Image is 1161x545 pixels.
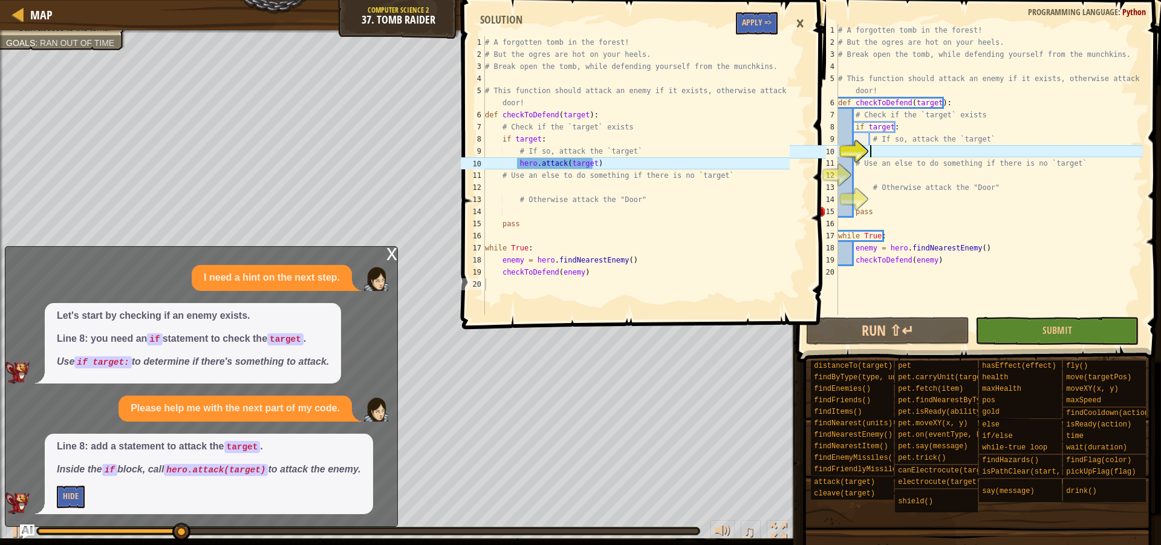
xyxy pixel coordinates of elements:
[364,267,388,291] img: Player
[982,443,1047,452] span: while-true loop
[1066,396,1101,405] span: maxSpeed
[982,385,1021,393] span: maxHealth
[461,266,485,278] div: 19
[982,420,1000,429] span: else
[24,7,53,23] a: Map
[898,442,968,451] span: pet.say(message)
[814,478,875,486] span: attack(target)
[982,468,1082,476] span: isPathClear(start, end)
[814,109,838,121] div: 7
[898,362,911,370] span: pet
[814,408,862,416] span: findItems()
[982,373,1008,382] span: health
[814,454,897,462] span: findEnemyMissiles()
[474,12,528,28] div: Solution
[814,181,838,194] div: 13
[1066,385,1118,393] span: moveXY(x, y)
[30,7,53,23] span: Map
[461,254,485,266] div: 18
[461,145,485,157] div: 9
[1066,456,1131,465] span: findFlag(color)
[898,466,994,475] span: canElectrocute(target)
[814,206,838,218] div: 15
[814,145,838,157] div: 10
[814,442,888,451] span: findNearestItem()
[461,278,485,290] div: 20
[386,247,397,259] div: x
[57,332,329,346] p: Line 8: you need an statement to check the .
[814,73,838,97] div: 5
[898,419,968,428] span: pet.moveXY(x, y)
[982,432,1012,440] span: if/else
[35,38,40,48] span: :
[461,60,485,73] div: 3
[814,230,838,242] div: 17
[461,73,485,85] div: 4
[814,266,838,278] div: 20
[6,38,35,48] span: Goals
[814,218,838,230] div: 16
[814,431,893,439] span: findNearestEnemy()
[461,121,485,133] div: 7
[461,36,485,48] div: 1
[1066,468,1136,476] span: pickUpFlag(flag)
[814,396,871,405] span: findFriends()
[814,133,838,145] div: 9
[814,254,838,266] div: 19
[814,489,875,498] span: cleave(target)
[204,271,340,285] p: I need a hint on the next step.
[147,333,162,345] code: if
[806,317,969,345] button: Run ⇧↵
[131,402,340,416] p: Please help me with the next part of my code.
[898,373,1015,382] span: pet.carryUnit(target, x, y)
[1066,487,1096,495] span: drink()
[975,317,1139,345] button: Submit
[898,478,981,486] span: electrocute(target)
[5,492,30,514] img: AI
[6,520,30,545] button: Ctrl + P: Play
[814,419,893,428] span: findNearest(units)
[57,440,361,454] p: Line 8: add a statement to attack the .
[814,36,838,48] div: 2
[461,181,485,194] div: 12
[461,109,485,121] div: 6
[461,48,485,60] div: 2
[814,465,909,474] span: findFriendlyMissiles()
[814,97,838,109] div: 6
[40,38,114,48] span: Ran out of time
[102,464,117,476] code: if
[1122,6,1146,18] span: Python
[461,85,485,109] div: 5
[57,356,329,367] em: Use to determine if there's something to attack.
[814,242,838,254] div: 18
[20,524,34,539] button: Ask AI
[1028,6,1118,18] span: Programming language
[1066,420,1131,429] span: isReady(action)
[982,456,1039,465] span: findHazards()
[814,194,838,206] div: 14
[5,362,30,383] img: AI
[461,242,485,254] div: 17
[814,24,838,36] div: 1
[1066,443,1127,452] span: wait(duration)
[814,385,871,393] span: findEnemies()
[790,10,810,38] div: ×
[982,396,995,405] span: pos
[814,48,838,60] div: 3
[898,396,1015,405] span: pet.findNearestByType(type)
[898,497,933,506] span: shield()
[814,362,893,370] span: distanceTo(target)
[461,133,485,145] div: 8
[1118,6,1122,18] span: :
[164,464,268,476] code: hero.attack(target)
[1066,432,1084,440] span: time
[814,373,914,382] span: findByType(type, units)
[982,408,1000,416] span: gold
[736,12,778,34] button: Apply =>
[898,385,963,393] span: pet.fetch(item)
[57,464,361,474] em: Inside the block, call to attack the enemy.
[267,333,304,345] code: target
[898,454,946,462] span: pet.trick()
[814,60,838,73] div: 4
[982,487,1034,495] span: say(message)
